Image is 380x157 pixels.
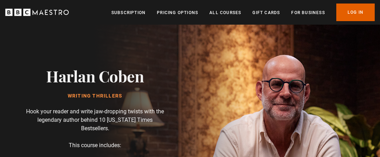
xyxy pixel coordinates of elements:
[46,93,144,99] h1: Writing Thrillers
[291,9,325,16] a: For business
[111,4,375,21] nav: Primary
[5,7,69,18] svg: BBC Maestro
[25,107,166,133] p: Hook your reader and write jaw-dropping twists with the legendary author behind 10 [US_STATE] Tim...
[336,4,375,21] a: Log In
[209,9,241,16] a: All Courses
[252,9,280,16] a: Gift Cards
[111,9,146,16] a: Subscription
[157,9,198,16] a: Pricing Options
[46,67,144,85] h2: Harlan Coben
